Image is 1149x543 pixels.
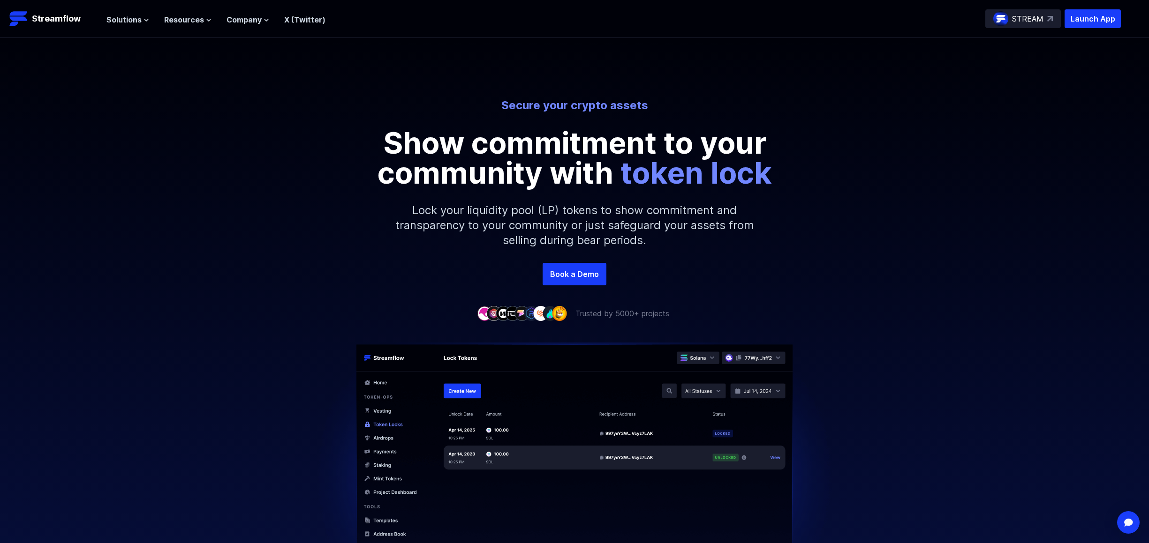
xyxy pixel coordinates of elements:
[284,15,325,24] a: X (Twitter)
[9,9,97,28] a: Streamflow
[620,155,772,191] span: token lock
[106,14,149,25] button: Solutions
[164,14,204,25] span: Resources
[1117,511,1140,534] div: Open Intercom Messenger
[543,263,606,285] a: Book a Demo
[477,306,492,320] img: company-1
[1065,9,1121,28] button: Launch App
[106,14,142,25] span: Solutions
[985,9,1061,28] a: STREAM
[1012,13,1043,24] p: STREAM
[524,306,539,320] img: company-6
[575,308,669,319] p: Trusted by 5000+ projects
[514,306,529,320] img: company-5
[32,12,81,25] p: Streamflow
[533,306,548,320] img: company-7
[164,14,212,25] button: Resources
[373,188,776,263] p: Lock your liquidity pool (LP) tokens to show commitment and transparency to your community or jus...
[227,14,262,25] span: Company
[1047,16,1053,22] img: top-right-arrow.svg
[363,128,786,188] p: Show commitment to your community with
[315,98,834,113] p: Secure your crypto assets
[9,9,28,28] img: Streamflow Logo
[993,11,1008,26] img: streamflow-logo-circle.png
[505,306,520,320] img: company-4
[496,306,511,320] img: company-3
[543,306,558,320] img: company-8
[486,306,501,320] img: company-2
[552,306,567,320] img: company-9
[227,14,269,25] button: Company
